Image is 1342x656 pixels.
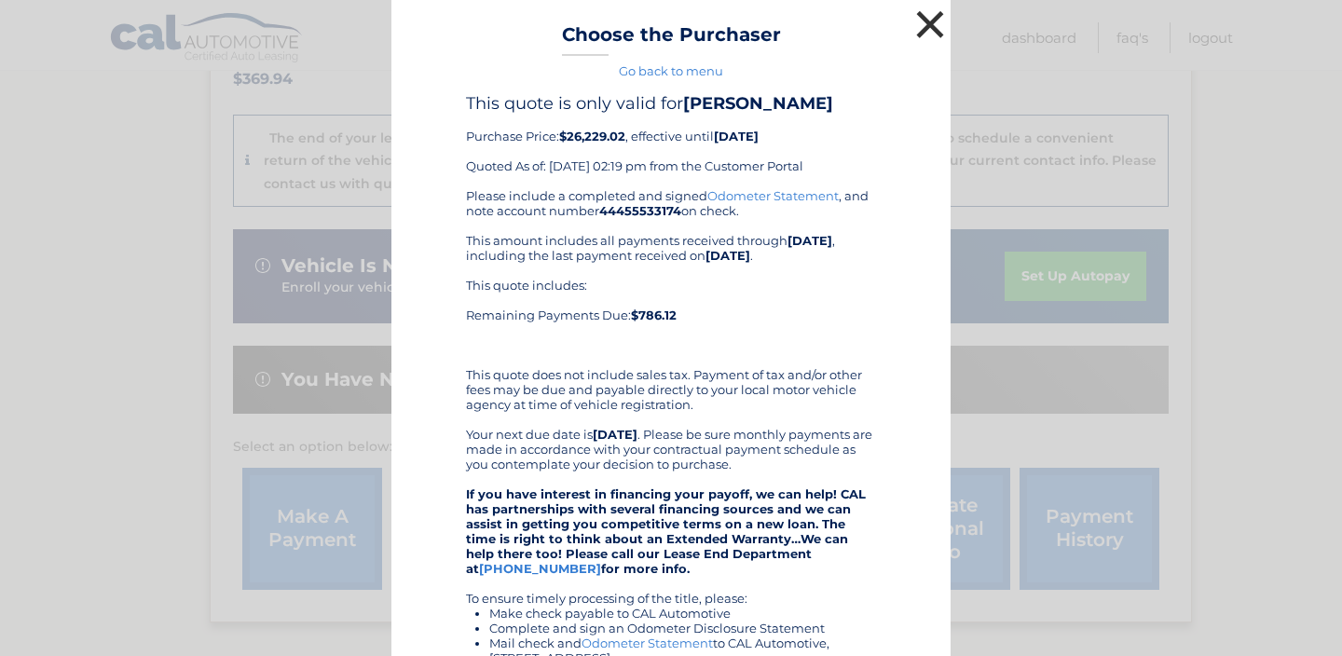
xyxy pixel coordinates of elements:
[631,307,677,322] b: $786.12
[911,6,949,43] button: ×
[489,606,876,621] li: Make check payable to CAL Automotive
[707,188,839,203] a: Odometer Statement
[489,621,876,635] li: Complete and sign an Odometer Disclosure Statement
[559,129,625,143] b: $26,229.02
[599,203,681,218] b: 44455533174
[466,486,866,576] strong: If you have interest in financing your payoff, we can help! CAL has partnerships with several fin...
[593,427,637,442] b: [DATE]
[714,129,759,143] b: [DATE]
[787,233,832,248] b: [DATE]
[466,93,876,188] div: Purchase Price: , effective until Quoted As of: [DATE] 02:19 pm from the Customer Portal
[562,23,781,56] h3: Choose the Purchaser
[582,635,713,650] a: Odometer Statement
[466,278,876,352] div: This quote includes: Remaining Payments Due:
[466,93,876,114] h4: This quote is only valid for
[705,248,750,263] b: [DATE]
[479,561,601,576] a: [PHONE_NUMBER]
[619,63,723,78] a: Go back to menu
[683,93,833,114] b: [PERSON_NAME]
